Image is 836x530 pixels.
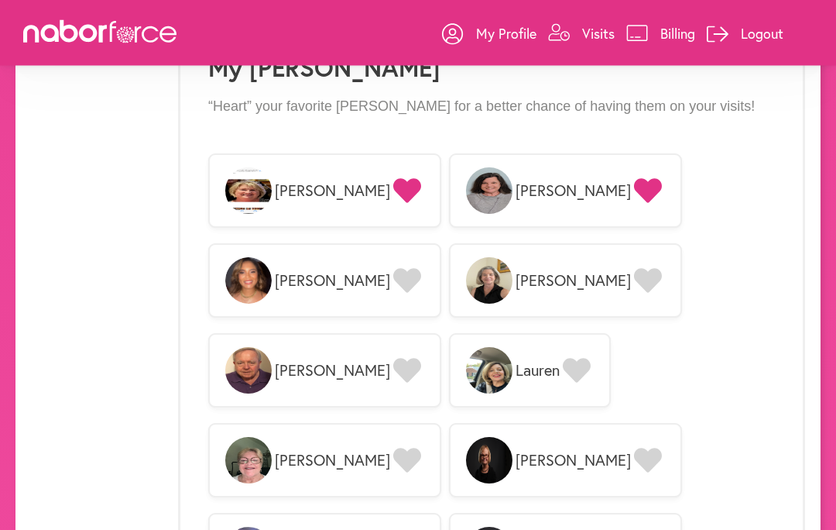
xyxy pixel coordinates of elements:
[275,452,390,470] span: [PERSON_NAME]
[225,438,272,484] img: YbBn7rTTViwzWuaDH323
[466,348,512,394] img: YDb8wFQbQeSDR71c3mTt
[582,24,615,43] p: Visits
[516,362,560,380] span: Lauren
[516,182,631,201] span: [PERSON_NAME]
[548,10,615,57] a: Visits
[741,24,783,43] p: Logout
[516,272,631,291] span: [PERSON_NAME]
[225,258,272,305] img: DQwfUGunSiS2e0vxsIEA
[275,362,390,380] span: [PERSON_NAME]
[466,168,512,215] img: 2TiGqRTgTIuXlVIFWP2Y
[275,182,390,201] span: [PERSON_NAME]
[466,258,512,305] img: 5WYUemKMTeAuP8n1Ij4A
[660,24,695,43] p: Billing
[208,99,775,116] p: “Heart” your favorite [PERSON_NAME] for a better chance of having them on your visits!
[626,10,695,57] a: Billing
[442,10,536,57] a: My Profile
[476,24,536,43] p: My Profile
[275,272,390,291] span: [PERSON_NAME]
[225,348,272,394] img: 1FCoaHTBR8Wg2kARlQyy
[707,10,783,57] a: Logout
[466,438,512,484] img: yjIAsBkT0m2ygZWyD8yA
[516,452,631,470] span: [PERSON_NAME]
[208,53,775,83] h1: My [PERSON_NAME]
[225,168,272,215] img: DnKIMzqHTmKzNx1KnHRf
